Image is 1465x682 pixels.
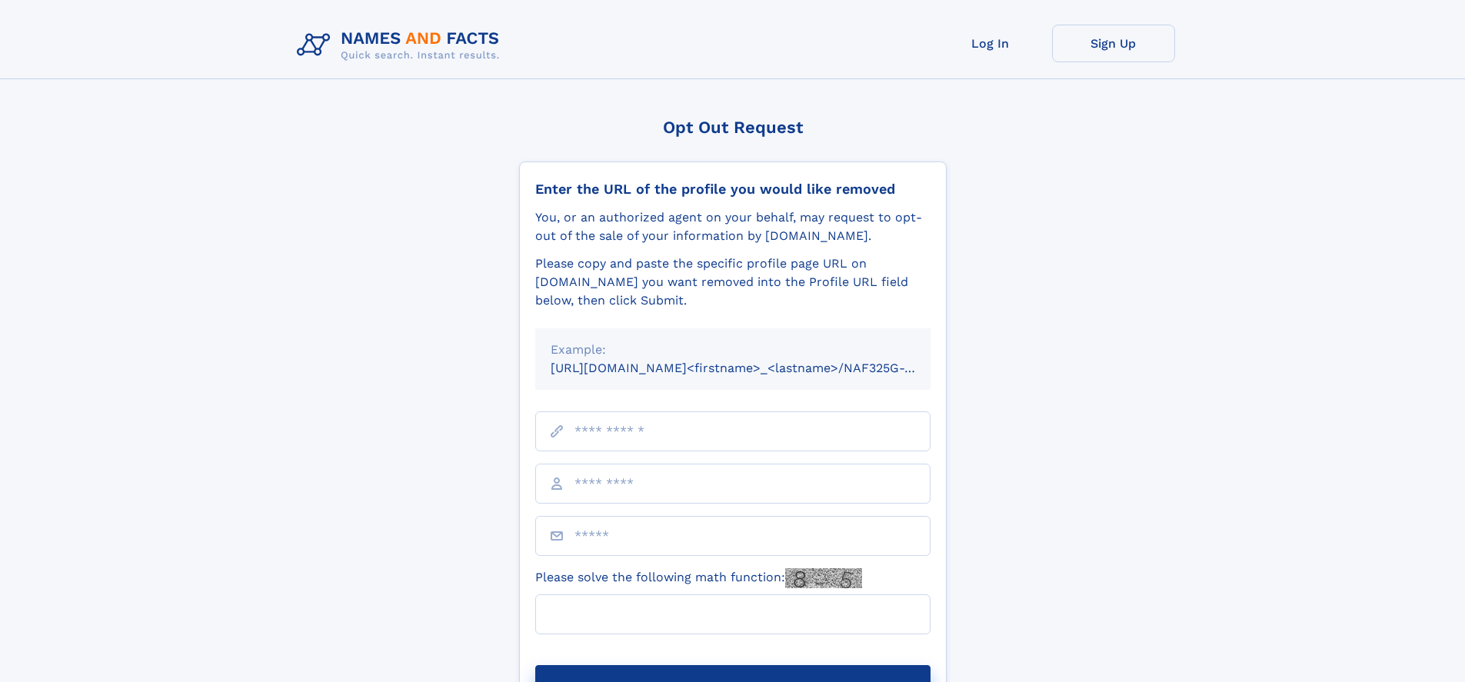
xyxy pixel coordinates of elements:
[551,361,960,375] small: [URL][DOMAIN_NAME]<firstname>_<lastname>/NAF325G-xxxxxxxx
[535,181,931,198] div: Enter the URL of the profile you would like removed
[535,255,931,310] div: Please copy and paste the specific profile page URL on [DOMAIN_NAME] you want removed into the Pr...
[519,118,947,137] div: Opt Out Request
[535,208,931,245] div: You, or an authorized agent on your behalf, may request to opt-out of the sale of your informatio...
[929,25,1052,62] a: Log In
[551,341,915,359] div: Example:
[291,25,512,66] img: Logo Names and Facts
[535,568,862,588] label: Please solve the following math function:
[1052,25,1175,62] a: Sign Up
